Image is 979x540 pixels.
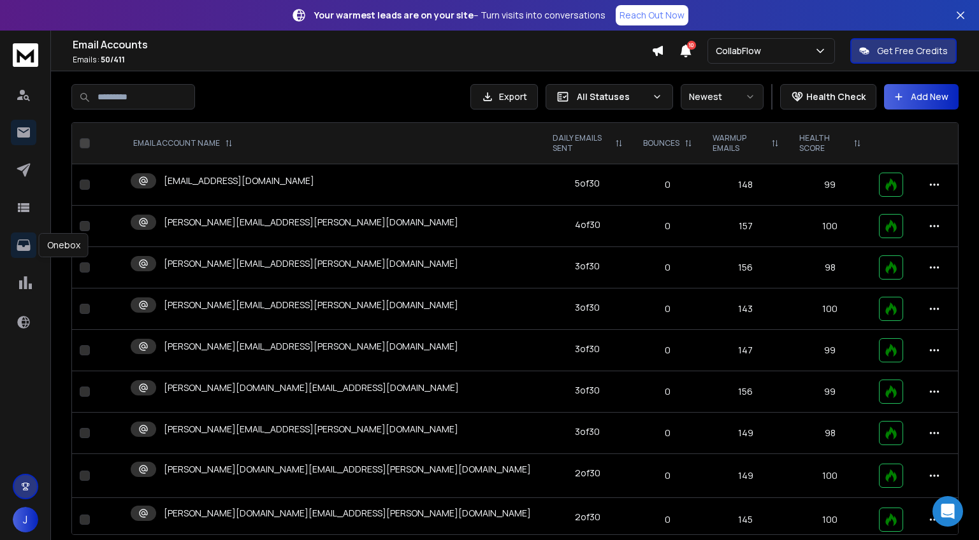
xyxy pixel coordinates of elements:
[780,84,876,110] button: Health Check
[932,496,963,527] div: Open Intercom Messenger
[702,413,789,454] td: 149
[716,45,766,57] p: CollabFlow
[789,330,871,371] td: 99
[39,233,89,257] div: Onebox
[73,37,651,52] h1: Email Accounts
[314,9,474,21] strong: Your warmest leads are on your site
[789,413,871,454] td: 98
[789,206,871,247] td: 100
[681,84,764,110] button: Newest
[616,5,688,25] a: Reach Out Now
[575,218,600,231] div: 4 of 30
[702,247,789,288] td: 156
[164,507,531,520] p: [PERSON_NAME][DOMAIN_NAME][EMAIL_ADDRESS][PERSON_NAME][DOMAIN_NAME]
[133,138,233,148] div: EMAIL ACCOUNT NAME
[713,133,766,153] p: WARMUP EMAILS
[641,513,695,526] p: 0
[789,288,871,330] td: 100
[789,371,871,413] td: 99
[641,261,695,274] p: 0
[884,84,959,110] button: Add New
[702,330,789,371] td: 147
[702,454,789,498] td: 149
[799,133,848,153] p: HEALTH SCORE
[641,469,695,482] p: 0
[702,288,789,330] td: 143
[101,54,125,65] span: 50 / 411
[643,138,679,148] p: BOUNCES
[641,178,695,191] p: 0
[620,9,685,22] p: Reach Out Now
[164,257,458,270] p: [PERSON_NAME][EMAIL_ADDRESS][PERSON_NAME][DOMAIN_NAME]
[789,164,871,206] td: 99
[702,206,789,247] td: 157
[575,384,600,397] div: 3 of 30
[789,454,871,498] td: 100
[641,385,695,398] p: 0
[13,43,38,67] img: logo
[641,302,695,315] p: 0
[164,463,531,476] p: [PERSON_NAME][DOMAIN_NAME][EMAIL_ADDRESS][PERSON_NAME][DOMAIN_NAME]
[575,511,600,523] div: 2 of 30
[575,260,600,273] div: 3 of 30
[164,381,459,394] p: [PERSON_NAME][DOMAIN_NAME][EMAIL_ADDRESS][DOMAIN_NAME]
[641,344,695,357] p: 0
[164,299,458,311] p: [PERSON_NAME][EMAIL_ADDRESS][PERSON_NAME][DOMAIN_NAME]
[470,84,538,110] button: Export
[575,177,600,190] div: 5 of 30
[13,507,38,532] button: J
[877,45,948,57] p: Get Free Credits
[575,467,600,480] div: 2 of 30
[806,90,866,103] p: Health Check
[702,371,789,413] td: 156
[164,174,314,187] p: [EMAIL_ADDRESS][DOMAIN_NAME]
[577,90,647,103] p: All Statuses
[702,164,789,206] td: 148
[73,55,651,65] p: Emails :
[553,133,610,153] p: DAILY EMAILS SENT
[575,343,600,355] div: 3 of 30
[641,427,695,439] p: 0
[164,216,458,229] p: [PERSON_NAME][EMAIL_ADDRESS][PERSON_NAME][DOMAIN_NAME]
[314,9,606,22] p: – Turn visits into conversations
[789,247,871,288] td: 98
[575,425,600,438] div: 3 of 30
[641,220,695,232] p: 0
[164,340,458,353] p: [PERSON_NAME][EMAIL_ADDRESS][PERSON_NAME][DOMAIN_NAME]
[687,41,696,50] span: 10
[164,423,458,436] p: [PERSON_NAME][EMAIL_ADDRESS][PERSON_NAME][DOMAIN_NAME]
[850,38,957,64] button: Get Free Credits
[575,301,600,314] div: 3 of 30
